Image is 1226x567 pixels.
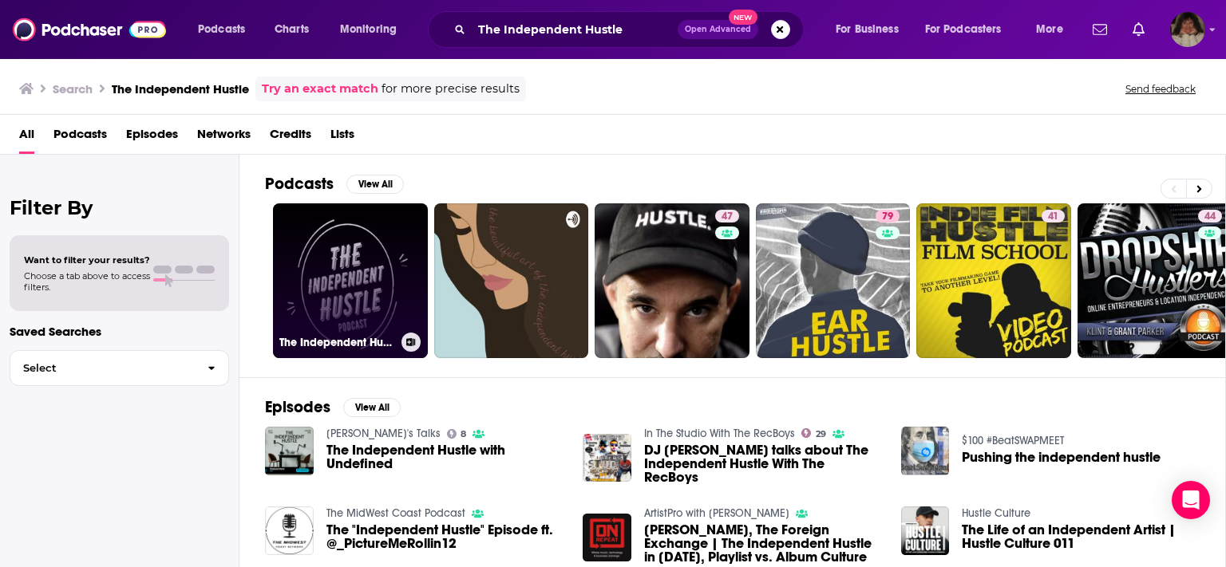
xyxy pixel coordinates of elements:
[273,203,428,358] a: The Independent Hustle Podcast
[729,10,757,25] span: New
[1121,82,1200,96] button: Send feedback
[644,506,789,520] a: ArtistPro with Hisham Dahud
[24,270,150,293] span: Choose a tab above to access filters.
[962,434,1064,447] a: $100 #BeatSWAPMEET
[1025,17,1083,42] button: open menu
[461,431,466,438] span: 8
[265,506,314,555] img: The "Independent Hustle" Episode ft. @_PictureMeRollin12
[644,523,882,564] a: Nicolay, The Foreign Exchange | The Independent Hustle in 2017, Playlist vs. Album Culture
[10,196,229,219] h2: Filter By
[270,121,311,154] a: Credits
[678,20,758,39] button: Open AdvancedNew
[265,397,330,417] h2: Episodes
[275,18,309,41] span: Charts
[583,514,631,562] img: Nicolay, The Foreign Exchange | The Independent Hustle in 2017, Playlist vs. Album Culture
[13,14,166,45] img: Podchaser - Follow, Share and Rate Podcasts
[816,431,826,438] span: 29
[644,443,882,484] span: DJ [PERSON_NAME] talks about The Independent Hustle With The RecBoys
[962,523,1200,550] a: The Life of an Independent Artist | Hustle Culture 011
[19,121,34,154] a: All
[326,523,564,550] a: The "Independent Hustle" Episode ft. @_PictureMeRollin12
[265,427,314,475] img: The Independent Hustle with Undefined
[876,210,900,222] a: 79
[901,427,950,475] img: Pushing the independent hustle
[262,80,378,98] a: Try an exact match
[340,18,397,41] span: Monitoring
[10,324,229,339] p: Saved Searches
[343,398,401,417] button: View All
[24,254,150,266] span: Want to filter your results?
[330,121,354,154] a: Lists
[443,11,819,48] div: Search podcasts, credits, & more...
[187,17,266,42] button: open menu
[595,203,749,358] a: 47
[1042,210,1065,222] a: 41
[382,80,520,98] span: for more precise results
[583,434,631,482] img: DJ Tekwun talks about The Independent Hustle With The RecBoys
[644,443,882,484] a: DJ Tekwun talks about The Independent Hustle With The RecBoys
[1036,18,1063,41] span: More
[326,443,564,471] a: The Independent Hustle with Undefined
[447,429,467,439] a: 8
[644,523,882,564] span: [PERSON_NAME], The Foreign Exchange | The Independent Hustle in [DATE], Playlist vs. Album Culture
[915,17,1025,42] button: open menu
[53,121,107,154] a: Podcasts
[962,451,1161,464] a: Pushing the independent hustle
[1086,16,1113,43] a: Show notifications dropdown
[882,209,893,225] span: 79
[126,121,178,154] a: Episodes
[801,428,826,438] a: 29
[916,203,1071,358] a: 41
[112,81,249,96] h3: The Independent Hustle
[1204,209,1216,225] span: 44
[1170,12,1205,47] img: User Profile
[326,506,465,520] a: The MidWest Coast Podcast
[1170,12,1205,47] span: Logged in as angelport
[722,209,733,225] span: 47
[925,18,1002,41] span: For Podcasters
[279,336,395,349] h3: The Independent Hustle Podcast
[10,363,195,373] span: Select
[685,26,751,33] span: Open Advanced
[756,203,911,358] a: 79
[962,506,1030,520] a: Hustle Culture
[715,210,739,222] a: 47
[836,18,899,41] span: For Business
[197,121,251,154] a: Networks
[265,397,401,417] a: EpisodesView All
[901,506,950,555] img: The Life of an Independent Artist | Hustle Culture 011
[265,174,404,194] a: PodcastsView All
[1048,209,1058,225] span: 41
[326,427,441,440] a: Blu's Talks
[329,17,417,42] button: open menu
[1172,481,1210,519] div: Open Intercom Messenger
[1198,210,1222,222] a: 44
[53,81,93,96] h3: Search
[264,17,318,42] a: Charts
[10,350,229,386] button: Select
[198,18,245,41] span: Podcasts
[472,17,678,42] input: Search podcasts, credits, & more...
[346,175,404,194] button: View All
[644,427,795,440] a: In The Studio With The RecBoys
[1126,16,1151,43] a: Show notifications dropdown
[1170,12,1205,47] button: Show profile menu
[265,174,334,194] h2: Podcasts
[825,17,919,42] button: open menu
